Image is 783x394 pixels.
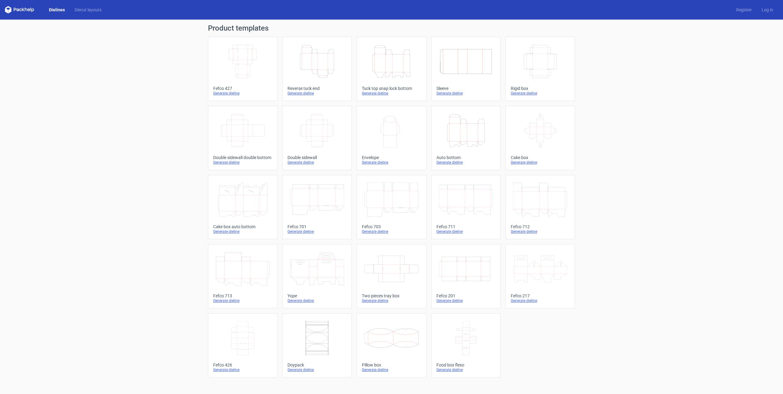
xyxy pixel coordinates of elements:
div: Generate dieline [288,367,347,372]
a: Fefco 703Generate dieline [357,175,426,239]
div: Generate dieline [213,229,272,234]
div: Fefco 703 [362,224,421,229]
div: Generate dieline [436,160,495,165]
a: Pillow boxGenerate dieline [357,313,426,377]
div: Pillow box [362,362,421,367]
div: Cake box auto bottom [213,224,272,229]
div: Generate dieline [288,160,347,165]
div: Generate dieline [511,229,570,234]
a: Fefco 701Generate dieline [282,175,352,239]
div: Double sidewall double bottom [213,155,272,160]
div: Generate dieline [362,91,421,96]
div: Fefco 426 [213,362,272,367]
a: Log in [757,7,778,13]
div: Fefco 201 [436,293,495,298]
a: Register [731,7,757,13]
a: Cake box auto bottomGenerate dieline [208,175,277,239]
div: Generate dieline [362,298,421,303]
div: Generate dieline [511,160,570,165]
div: Generate dieline [288,229,347,234]
div: Doypack [288,362,347,367]
div: Generate dieline [288,91,347,96]
a: Diecut layouts [70,7,106,13]
a: Fefco 713Generate dieline [208,244,277,308]
a: Auto bottomGenerate dieline [431,106,501,170]
a: Fefco 217Generate dieline [506,244,575,308]
a: Fefco 711Generate dieline [431,175,501,239]
div: Envelope [362,155,421,160]
div: Tuck top snap lock bottom [362,86,421,91]
a: Fefco 426Generate dieline [208,313,277,377]
div: Fefco 701 [288,224,347,229]
a: Food box flexoGenerate dieline [431,313,501,377]
div: Fefco 712 [511,224,570,229]
div: Generate dieline [362,367,421,372]
div: Generate dieline [511,91,570,96]
div: Fefco 427 [213,86,272,91]
div: Reverse tuck end [288,86,347,91]
div: Fefco 711 [436,224,495,229]
a: Dielines [44,7,70,13]
div: Generate dieline [213,160,272,165]
div: Food box flexo [436,362,495,367]
a: Reverse tuck endGenerate dieline [282,37,352,101]
div: Auto bottom [436,155,495,160]
div: Generate dieline [362,229,421,234]
div: Generate dieline [213,298,272,303]
div: Cake box [511,155,570,160]
div: Generate dieline [362,160,421,165]
a: Two pieces tray boxGenerate dieline [357,244,426,308]
div: Generate dieline [436,298,495,303]
div: Generate dieline [288,298,347,303]
div: Double sidewall [288,155,347,160]
a: Fefco 201Generate dieline [431,244,501,308]
div: Generate dieline [436,229,495,234]
div: Fefco 713 [213,293,272,298]
a: YopeGenerate dieline [282,244,352,308]
a: Cake boxGenerate dieline [506,106,575,170]
div: Rigid box [511,86,570,91]
a: DoypackGenerate dieline [282,313,352,377]
div: Generate dieline [436,367,495,372]
div: Generate dieline [213,367,272,372]
h1: Product templates [208,24,575,32]
a: EnvelopeGenerate dieline [357,106,426,170]
div: Yope [288,293,347,298]
div: Two pieces tray box [362,293,421,298]
a: SleeveGenerate dieline [431,37,501,101]
a: Fefco 427Generate dieline [208,37,277,101]
a: Fefco 712Generate dieline [506,175,575,239]
div: Fefco 217 [511,293,570,298]
a: Tuck top snap lock bottomGenerate dieline [357,37,426,101]
a: Double sidewallGenerate dieline [282,106,352,170]
div: Sleeve [436,86,495,91]
div: Generate dieline [436,91,495,96]
div: Generate dieline [511,298,570,303]
a: Rigid boxGenerate dieline [506,37,575,101]
a: Double sidewall double bottomGenerate dieline [208,106,277,170]
div: Generate dieline [213,91,272,96]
